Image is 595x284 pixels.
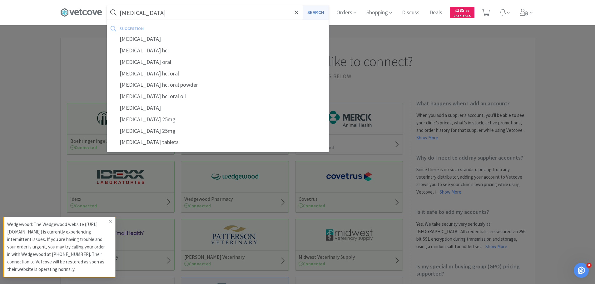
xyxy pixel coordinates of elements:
div: [MEDICAL_DATA] tablets [107,137,329,148]
a: Discuss [399,10,422,16]
span: 4 [587,263,592,268]
div: [MEDICAL_DATA] 25mg [107,125,329,137]
div: [MEDICAL_DATA] [107,102,329,114]
div: [MEDICAL_DATA] hcl oral powder [107,79,329,91]
input: Search by item, sku, manufacturer, ingredient, size... [107,5,329,20]
div: [MEDICAL_DATA] hcl oral oil [107,91,329,102]
iframe: Intercom live chat [574,263,589,278]
p: Wedgewood: The Wedgewood website ([URL][DOMAIN_NAME]) is currently experiencing intermittent issu... [7,221,109,273]
div: [MEDICAL_DATA] hcl [107,45,329,56]
div: [MEDICAL_DATA] 25mg [107,114,329,125]
span: Cash Back [454,14,471,18]
button: Search [303,5,329,20]
div: [MEDICAL_DATA] hcl oral [107,68,329,79]
span: 185 [455,7,469,13]
div: [MEDICAL_DATA] oral [107,56,329,68]
a: Deals [427,10,445,16]
div: suggestion [120,24,234,33]
div: [MEDICAL_DATA] [107,33,329,45]
span: $ [455,9,457,13]
span: . 80 [464,9,469,13]
a: $185.80Cash Back [450,4,474,21]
